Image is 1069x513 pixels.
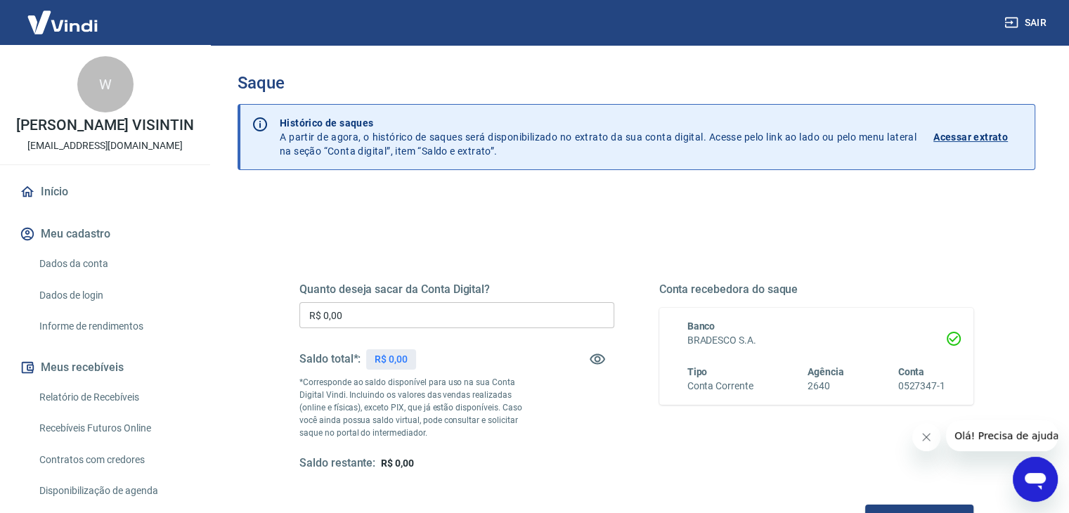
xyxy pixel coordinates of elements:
span: Agência [808,366,844,377]
h5: Conta recebedora do saque [659,283,974,297]
p: Acessar extrato [933,130,1008,144]
span: Tipo [687,366,708,377]
span: R$ 0,00 [381,457,414,469]
a: Recebíveis Futuros Online [34,414,193,443]
a: Acessar extrato [933,116,1023,158]
p: R$ 0,00 [375,352,408,367]
iframe: Fechar mensagem [912,423,940,451]
p: Histórico de saques [280,116,916,130]
p: *Corresponde ao saldo disponível para uso na sua Conta Digital Vindi. Incluindo os valores das ve... [299,376,536,439]
h5: Saldo total*: [299,352,361,366]
h6: 0527347-1 [898,379,945,394]
img: Vindi [17,1,108,44]
a: Início [17,176,193,207]
h5: Quanto deseja sacar da Conta Digital? [299,283,614,297]
a: Relatório de Recebíveis [34,383,193,412]
span: Olá! Precisa de ajuda? [8,10,118,21]
iframe: Botão para abrir a janela de mensagens [1013,457,1058,502]
h5: Saldo restante: [299,456,375,471]
button: Meu cadastro [17,219,193,249]
span: Banco [687,320,715,332]
iframe: Mensagem da empresa [946,420,1058,451]
p: A partir de agora, o histórico de saques será disponibilizado no extrato da sua conta digital. Ac... [280,116,916,158]
button: Sair [1002,10,1052,36]
a: Dados da conta [34,249,193,278]
h6: Conta Corrente [687,379,753,394]
p: [PERSON_NAME] VISINTIN [16,118,194,133]
h3: Saque [238,73,1035,93]
h6: BRADESCO S.A. [687,333,946,348]
a: Contratos com credores [34,446,193,474]
span: Conta [898,366,924,377]
h6: 2640 [808,379,844,394]
div: W [77,56,134,112]
a: Dados de login [34,281,193,310]
button: Meus recebíveis [17,352,193,383]
p: [EMAIL_ADDRESS][DOMAIN_NAME] [27,138,183,153]
a: Disponibilização de agenda [34,476,193,505]
a: Informe de rendimentos [34,312,193,341]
